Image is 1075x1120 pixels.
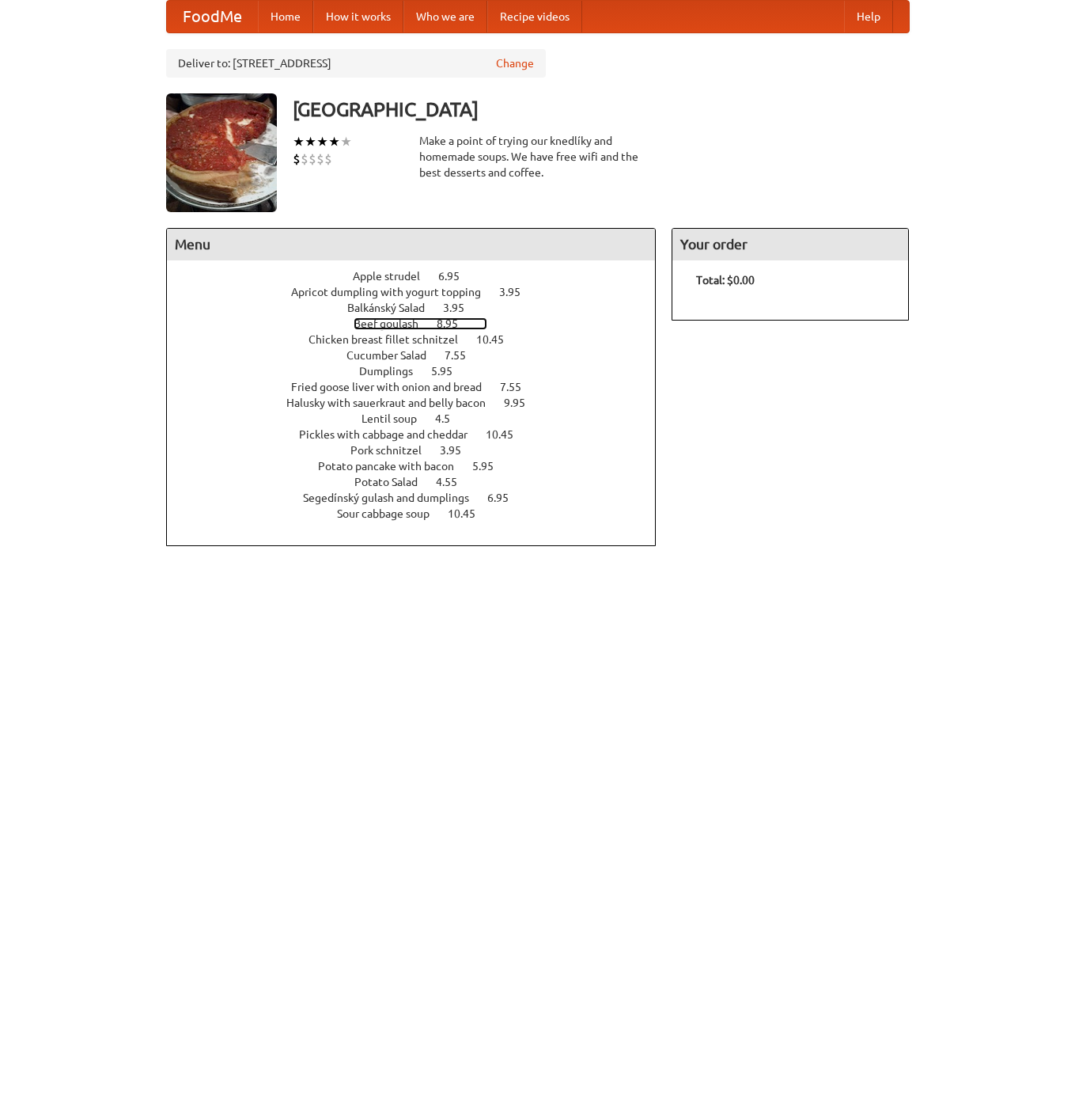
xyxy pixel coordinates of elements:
a: Pickles with cabbage and cheddar 10.45 [299,428,543,441]
span: Lentil soup [361,412,433,425]
img: angular.jpg [166,93,277,212]
a: Balkánský Salad 3.95 [347,302,494,314]
li: $ [301,150,308,168]
span: Potato pancake with bacon [318,460,470,473]
span: Dumplings [359,365,429,378]
span: Pork schnitzel [350,444,437,457]
a: Potato pancake with bacon 5.95 [318,460,523,473]
span: 3.95 [440,444,477,457]
span: Fried goose liver with onion and bread [291,381,498,393]
span: 3.95 [443,302,480,314]
span: Apricot dumpling with yogurt topping [291,286,497,298]
h3: [GEOGRAPHIC_DATA] [293,93,910,125]
a: Segedínský gulash and dumplings 6.95 [303,492,538,504]
span: Balkánský Salad [347,302,441,314]
b: Total: $0.00 [696,274,755,287]
span: 7.55 [445,349,482,362]
span: 10.45 [486,428,529,441]
span: Pickles with cabbage and cheddar [299,428,483,441]
span: Chicken breast fillet schnitzel [308,333,474,346]
li: ★ [316,133,328,150]
span: 3.95 [499,286,536,298]
span: 10.45 [476,333,520,346]
a: Fried goose liver with onion and bread 7.55 [291,381,551,393]
li: ★ [340,133,352,150]
a: Potato Salad 4.55 [354,476,486,488]
li: $ [324,150,332,168]
span: 6.95 [438,270,475,283]
span: 5.95 [472,460,509,473]
span: 7.55 [500,381,537,393]
li: $ [293,150,301,168]
a: Halusky with sauerkraut and belly bacon 9.95 [286,397,555,409]
a: Home [258,1,313,32]
span: 8.95 [437,317,474,330]
a: Recipe videos [487,1,582,32]
span: 4.5 [435,412,466,425]
li: ★ [328,133,340,150]
span: Sour cabbage soup [337,507,445,520]
a: Apple strudel 6.95 [353,270,489,283]
span: 9.95 [504,397,541,409]
li: ★ [305,133,316,150]
li: $ [308,150,316,168]
a: Help [844,1,893,32]
a: Pork schnitzel 3.95 [350,444,490,457]
a: Sour cabbage soup 10.45 [337,507,505,520]
span: Cucumber Salad [346,349,442,362]
li: $ [316,150,324,168]
div: Make a point of trying our knedlíky and homemade soups. We have free wifi and the best desserts a... [419,133,657,180]
span: Segedínský gulash and dumplings [303,492,485,504]
a: Cucumber Salad 7.55 [346,349,495,362]
span: 4.55 [436,476,473,488]
a: Apricot dumpling with yogurt topping 3.95 [291,286,550,298]
a: How it works [313,1,403,32]
span: 6.95 [487,492,524,504]
a: Chicken breast fillet schnitzel 10.45 [308,333,533,346]
span: 10.45 [448,507,491,520]
span: 5.95 [431,365,468,378]
a: Dumplings 5.95 [359,365,482,378]
a: Lentil soup 4.5 [361,412,479,425]
h4: Menu [167,229,656,260]
a: Who we are [403,1,487,32]
li: ★ [293,133,305,150]
a: Beef goulash 8.95 [354,317,487,330]
span: Apple strudel [353,270,436,283]
span: Potato Salad [354,476,433,488]
h4: Your order [672,229,908,260]
a: Change [496,55,534,71]
a: FoodMe [167,1,258,32]
span: Halusky with sauerkraut and belly bacon [286,397,502,409]
span: Beef goulash [354,317,434,330]
div: Deliver to: [STREET_ADDRESS] [166,49,546,78]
